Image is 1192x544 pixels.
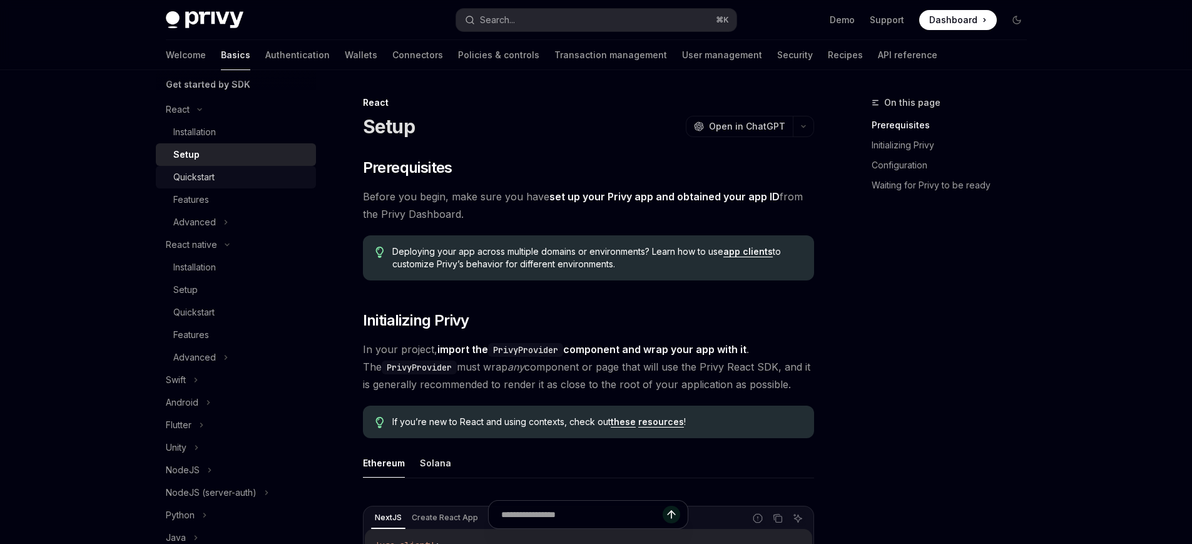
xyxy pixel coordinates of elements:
[173,147,200,162] div: Setup
[156,166,316,188] a: Quickstart
[363,115,415,138] h1: Setup
[375,417,384,428] svg: Tip
[638,416,684,428] a: resources
[221,40,250,70] a: Basics
[363,158,452,178] span: Prerequisites
[166,395,198,410] div: Android
[363,188,814,223] span: Before you begin, make sure you have from the Privy Dashboard.
[456,9,736,31] button: Search...⌘K
[872,175,1037,195] a: Waiting for Privy to be ready
[173,125,216,140] div: Installation
[173,192,209,207] div: Features
[166,485,257,500] div: NodeJS (server-auth)
[382,361,457,374] code: PrivyProvider
[611,416,636,428] a: these
[375,247,384,258] svg: Tip
[166,102,190,117] div: React
[884,95,940,110] span: On this page
[392,40,443,70] a: Connectors
[173,305,215,320] div: Quickstart
[363,448,405,478] button: Ethereum
[709,120,785,133] span: Open in ChatGPT
[458,40,539,70] a: Policies & controls
[156,143,316,166] a: Setup
[777,40,813,70] a: Security
[363,310,469,331] span: Initializing Privy
[156,256,316,279] a: Installation
[723,246,773,257] a: app clients
[919,10,997,30] a: Dashboard
[480,13,515,28] div: Search...
[1007,10,1027,30] button: Toggle dark mode
[156,188,316,211] a: Features
[392,416,801,428] span: If you’re new to React and using contexts, check out !
[265,40,330,70] a: Authentication
[156,121,316,143] a: Installation
[166,418,191,433] div: Flutter
[173,260,216,275] div: Installation
[872,115,1037,135] a: Prerequisites
[716,15,729,25] span: ⌘ K
[420,448,451,478] button: Solana
[488,343,563,357] code: PrivyProvider
[166,237,217,252] div: React native
[173,327,209,342] div: Features
[166,372,186,387] div: Swift
[156,279,316,301] a: Setup
[156,324,316,346] a: Features
[830,14,855,26] a: Demo
[872,155,1037,175] a: Configuration
[828,40,863,70] a: Recipes
[363,341,814,393] span: In your project, . The must wrap component or page that will use the Privy React SDK, and it is g...
[663,506,680,523] button: Send message
[173,350,216,365] div: Advanced
[878,40,937,70] a: API reference
[872,135,1037,155] a: Initializing Privy
[173,170,215,185] div: Quickstart
[507,361,524,373] em: any
[166,40,206,70] a: Welcome
[173,282,198,297] div: Setup
[345,40,377,70] a: Wallets
[686,116,793,137] button: Open in ChatGPT
[363,96,814,109] div: React
[392,245,801,270] span: Deploying your app across multiple domains or environments? Learn how to use to customize Privy’s...
[166,440,186,455] div: Unity
[166,508,195,523] div: Python
[166,11,243,29] img: dark logo
[166,463,200,478] div: NodeJS
[929,14,977,26] span: Dashboard
[437,343,746,356] strong: import the component and wrap your app with it
[870,14,904,26] a: Support
[549,190,780,203] a: set up your Privy app and obtained your app ID
[173,215,216,230] div: Advanced
[554,40,667,70] a: Transaction management
[682,40,762,70] a: User management
[156,301,316,324] a: Quickstart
